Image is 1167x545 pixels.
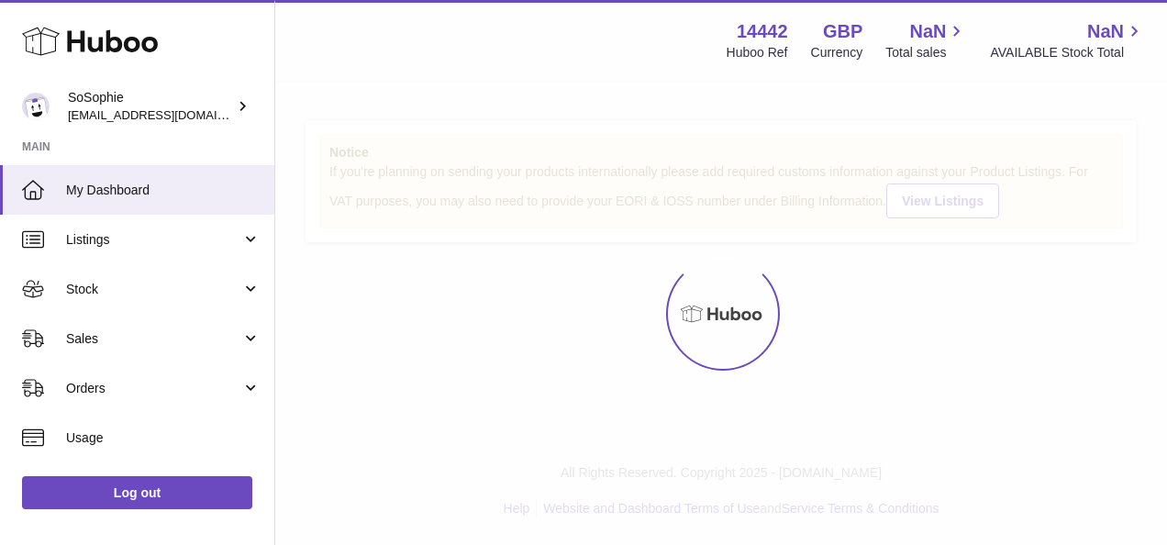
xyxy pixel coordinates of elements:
[737,19,788,44] strong: 14442
[909,19,946,44] span: NaN
[885,44,967,61] span: Total sales
[66,330,241,348] span: Sales
[811,44,863,61] div: Currency
[66,231,241,249] span: Listings
[990,44,1145,61] span: AVAILABLE Stock Total
[66,182,261,199] span: My Dashboard
[1087,19,1124,44] span: NaN
[885,19,967,61] a: NaN Total sales
[66,429,261,447] span: Usage
[990,19,1145,61] a: NaN AVAILABLE Stock Total
[22,476,252,509] a: Log out
[22,93,50,120] img: internalAdmin-14442@internal.huboo.com
[823,19,862,44] strong: GBP
[727,44,788,61] div: Huboo Ref
[68,89,233,124] div: SoSophie
[66,281,241,298] span: Stock
[68,107,270,122] span: [EMAIL_ADDRESS][DOMAIN_NAME]
[66,380,241,397] span: Orders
